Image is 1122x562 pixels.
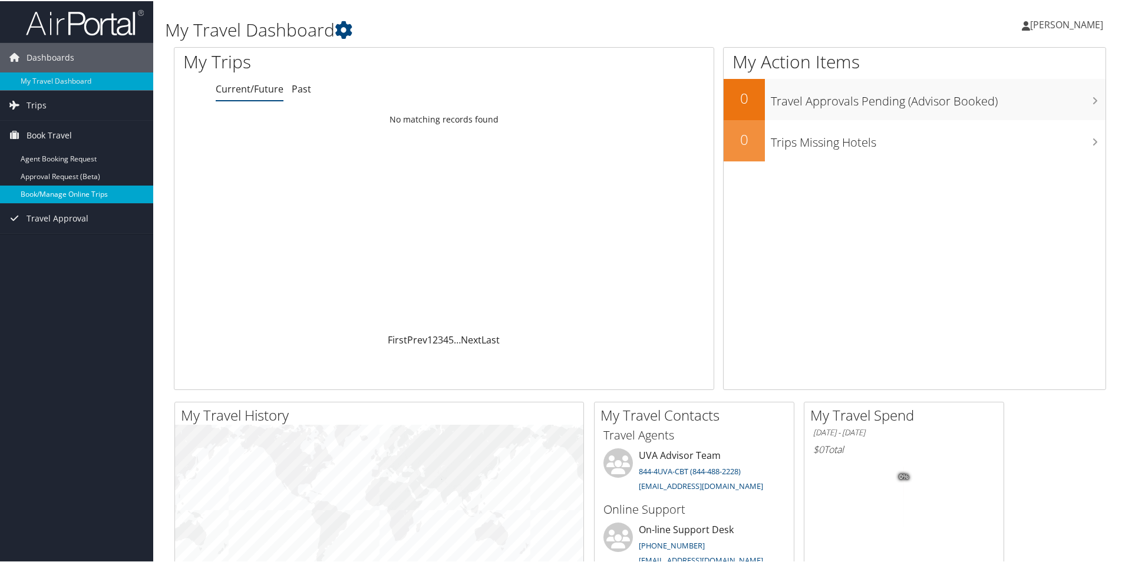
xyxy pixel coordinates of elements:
[771,86,1105,108] h3: Travel Approvals Pending (Advisor Booked)
[813,442,824,455] span: $0
[448,332,454,345] a: 5
[443,332,448,345] a: 4
[461,332,481,345] a: Next
[174,108,714,129] td: No matching records found
[27,90,47,119] span: Trips
[724,48,1105,73] h1: My Action Items
[181,404,583,424] h2: My Travel History
[27,120,72,149] span: Book Travel
[810,404,1004,424] h2: My Travel Spend
[183,48,480,73] h1: My Trips
[438,332,443,345] a: 3
[813,426,995,437] h6: [DATE] - [DATE]
[388,332,407,345] a: First
[165,16,798,41] h1: My Travel Dashboard
[598,447,791,495] li: UVA Advisor Team
[427,332,433,345] a: 1
[639,480,763,490] a: [EMAIL_ADDRESS][DOMAIN_NAME]
[1030,17,1103,30] span: [PERSON_NAME]
[481,332,500,345] a: Last
[724,119,1105,160] a: 0Trips Missing Hotels
[603,500,785,517] h3: Online Support
[771,127,1105,150] h3: Trips Missing Hotels
[724,128,765,148] h2: 0
[433,332,438,345] a: 2
[1022,6,1115,41] a: [PERSON_NAME]
[27,203,88,232] span: Travel Approval
[639,539,705,550] a: [PHONE_NUMBER]
[454,332,461,345] span: …
[724,78,1105,119] a: 0Travel Approvals Pending (Advisor Booked)
[899,472,909,480] tspan: 0%
[292,81,311,94] a: Past
[600,404,794,424] h2: My Travel Contacts
[603,426,785,442] h3: Travel Agents
[27,42,74,71] span: Dashboards
[813,442,995,455] h6: Total
[407,332,427,345] a: Prev
[216,81,283,94] a: Current/Future
[639,465,741,475] a: 844-4UVA-CBT (844-488-2228)
[724,87,765,107] h2: 0
[26,8,144,35] img: airportal-logo.png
